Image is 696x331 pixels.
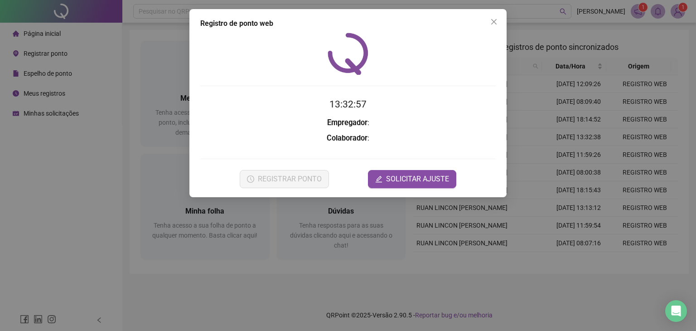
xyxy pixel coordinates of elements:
span: edit [375,175,382,183]
button: REGISTRAR PONTO [240,170,329,188]
time: 13:32:57 [329,99,367,110]
strong: Colaborador [327,134,367,142]
button: editSOLICITAR AJUSTE [368,170,456,188]
h3: : [200,132,496,144]
h3: : [200,117,496,129]
div: Open Intercom Messenger [665,300,687,322]
img: QRPoint [328,33,368,75]
strong: Empregador [327,118,367,127]
div: Registro de ponto web [200,18,496,29]
span: close [490,18,498,25]
span: SOLICITAR AJUSTE [386,174,449,185]
button: Close [487,15,501,29]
